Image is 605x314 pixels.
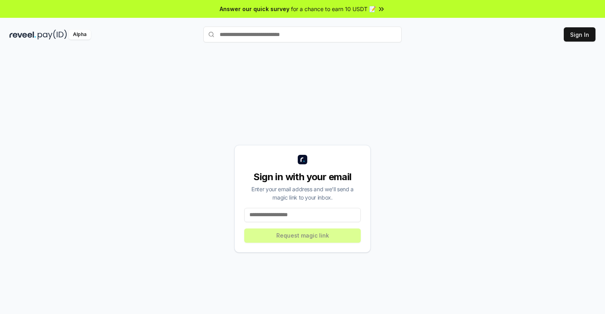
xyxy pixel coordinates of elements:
[291,5,376,13] span: for a chance to earn 10 USDT 📝
[220,5,289,13] span: Answer our quick survey
[564,27,595,42] button: Sign In
[10,30,36,40] img: reveel_dark
[244,171,361,183] div: Sign in with your email
[298,155,307,164] img: logo_small
[69,30,91,40] div: Alpha
[38,30,67,40] img: pay_id
[244,185,361,202] div: Enter your email address and we’ll send a magic link to your inbox.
